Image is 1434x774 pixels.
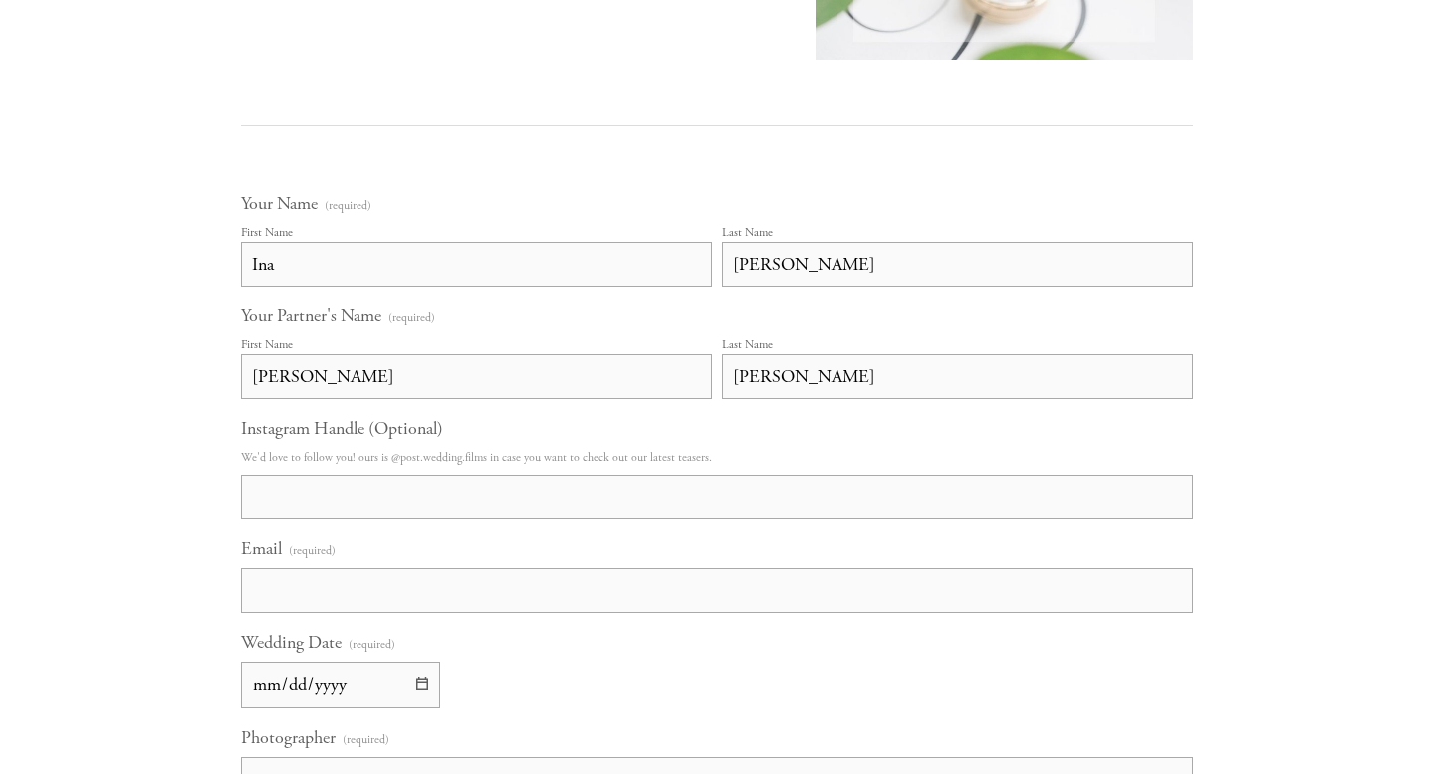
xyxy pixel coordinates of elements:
div: First Name [241,337,293,352]
span: Photographer [241,726,336,749]
span: Instagram Handle (Optional) [241,417,443,440]
span: (required) [325,200,371,212]
span: Your Partner's Name [241,304,381,327]
p: We'd love to follow you! ours is @post.wedding.films in case you want to check out our latest tea... [241,444,1193,471]
div: Last Name [722,337,773,352]
span: Email [241,537,282,560]
span: (required) [343,726,389,753]
span: (required) [388,312,435,324]
span: (required) [349,631,395,658]
div: Last Name [722,225,773,240]
span: Your Name [241,192,318,215]
span: Wedding Date [241,631,342,654]
div: First Name [241,225,293,240]
span: (required) [289,537,336,564]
